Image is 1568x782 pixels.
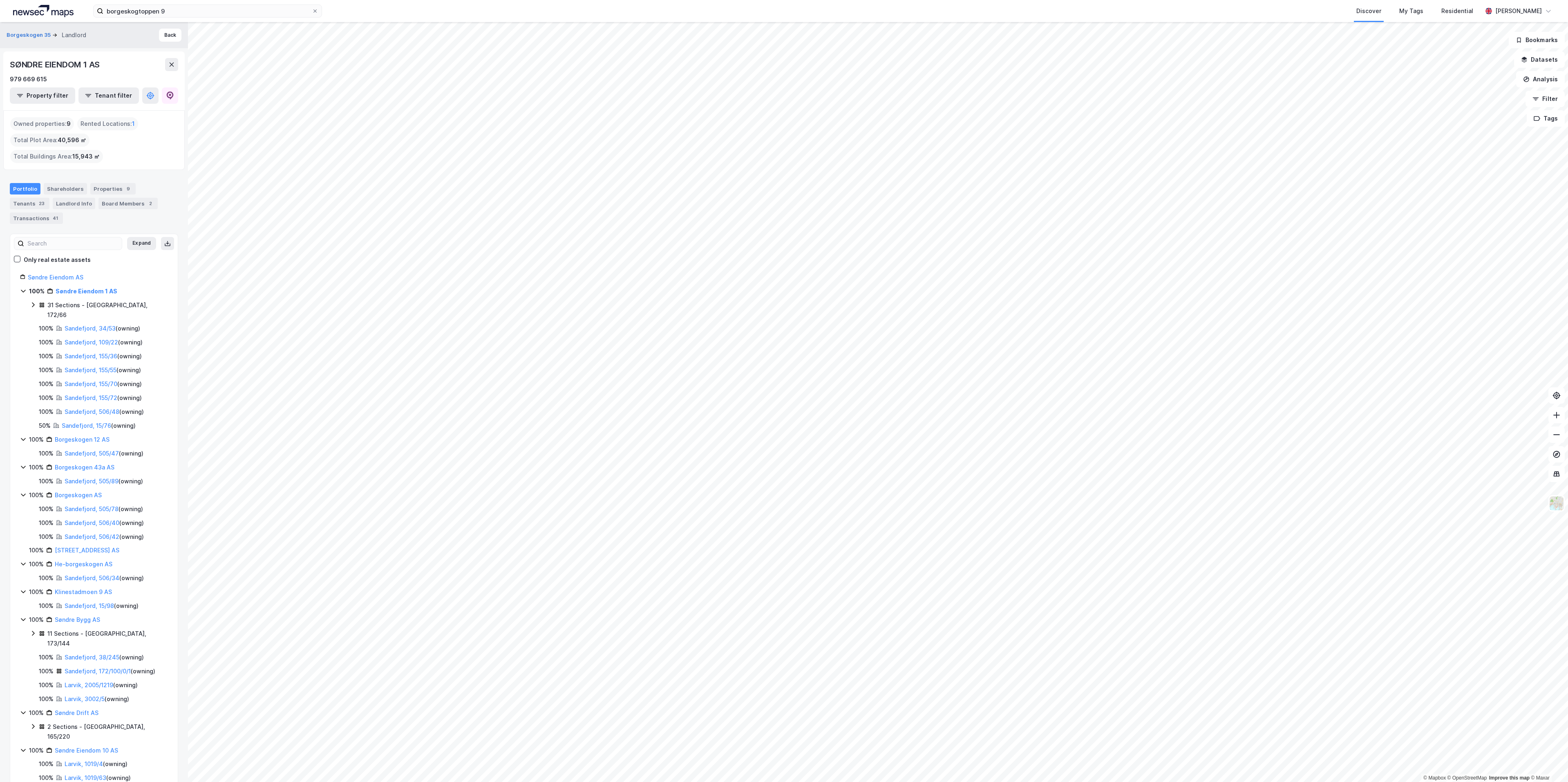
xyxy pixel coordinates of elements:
div: My Tags [1399,6,1423,16]
a: Mapbox [1423,775,1446,781]
div: 100% [39,449,54,458]
div: ( owning ) [65,407,144,417]
div: ( owning ) [62,421,136,431]
div: Landlord [62,30,86,40]
a: Sandefjord, 15/98 [65,602,114,609]
a: Sandefjord, 155/70 [65,380,117,387]
div: Shareholders [44,183,87,194]
div: 100% [39,379,54,389]
div: 100% [29,746,44,755]
a: Søndre Eiendom AS [28,274,83,281]
div: 100% [39,680,54,690]
button: Tags [1527,110,1565,127]
a: Sandefjord, 505/78 [65,505,119,512]
div: Residential [1441,6,1473,16]
div: 100% [39,393,54,403]
div: 100% [29,708,44,718]
a: Sandefjord, 506/40 [65,519,119,526]
div: 100% [39,666,54,676]
span: 9 [67,119,71,129]
div: 100% [39,652,54,662]
div: 100% [39,337,54,347]
div: Total Plot Area : [10,134,89,147]
div: ( owning ) [65,393,142,403]
a: Larvik, 1019/63 [65,774,106,781]
div: Owned properties : [10,117,74,130]
a: Borgeskogen 43a AS [55,464,114,471]
div: 100% [29,462,44,472]
div: 100% [39,504,54,514]
div: ( owning ) [65,351,142,361]
div: ( owning ) [65,532,144,542]
a: Larvik, 3002/5 [65,695,105,702]
div: ( owning ) [65,680,138,690]
div: 100% [29,615,44,625]
a: Sandefjord, 34/53 [65,325,116,332]
a: Sandefjord, 155/36 [65,353,117,360]
div: ( owning ) [65,504,143,514]
div: 100% [39,476,54,486]
input: Search [24,237,122,250]
div: ( owning ) [65,666,155,676]
button: Filter [1526,91,1565,107]
button: Expand [127,237,156,250]
div: ( owning ) [65,337,143,347]
div: 11 Sections - [GEOGRAPHIC_DATA], 173/144 [47,629,168,648]
div: 50% [39,421,51,431]
div: 2 [146,199,154,208]
div: SØNDRE EIENDOM 1 AS [10,58,101,71]
div: Properties [90,183,136,194]
div: ( owning ) [65,379,142,389]
div: [PERSON_NAME] [1495,6,1542,16]
div: 100% [39,351,54,361]
a: He-borgeskogen AS [55,561,112,568]
button: Bookmarks [1509,32,1565,48]
div: Only real estate assets [24,255,91,265]
div: ( owning ) [65,694,129,704]
div: Tenants [10,198,49,209]
div: 23 [37,199,46,208]
button: Datasets [1514,51,1565,68]
div: 2 Sections - [GEOGRAPHIC_DATA], 165/220 [47,722,168,742]
a: Sandefjord, 109/22 [65,339,118,346]
button: Analysis [1516,71,1565,87]
div: 100% [39,694,54,704]
div: ( owning ) [65,652,144,662]
div: Total Buildings Area : [10,150,103,163]
div: 100% [29,490,44,500]
a: Larvik, 1019/4 [65,760,103,767]
div: Board Members [98,198,158,209]
div: Transactions [10,212,63,224]
a: Sandefjord, 505/47 [65,450,119,457]
a: Søndre Bygg AS [55,616,100,623]
div: ( owning ) [65,476,143,486]
div: 100% [29,545,44,555]
button: Back [159,29,181,42]
div: Rented Locations : [77,117,138,130]
a: Larvik, 2005/1219 [65,681,113,688]
button: Tenant filter [78,87,139,104]
div: 100% [39,365,54,375]
span: 15,943 ㎡ [72,152,100,161]
div: 31 Sections - [GEOGRAPHIC_DATA], 172/66 [47,300,168,320]
div: ( owning ) [65,601,139,611]
div: ( owning ) [65,518,144,528]
input: Search by address, cadastre, landlords, tenants or people [103,5,312,17]
a: Sandefjord, 155/72 [65,394,117,401]
div: 100% [39,407,54,417]
a: Borgeskogen 12 AS [55,436,110,443]
a: OpenStreetMap [1447,775,1487,781]
iframe: Chat Widget [1527,743,1568,782]
a: Sandefjord, 505/89 [65,478,119,485]
div: 100% [39,573,54,583]
div: 100% [29,587,44,597]
div: Landlord Info [53,198,95,209]
div: Discover [1356,6,1381,16]
div: ( owning ) [65,365,141,375]
div: Portfolio [10,183,40,194]
span: 1 [132,119,135,129]
div: 979 669 615 [10,74,47,84]
a: Søndre Drift AS [55,709,98,716]
div: 100% [39,324,54,333]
